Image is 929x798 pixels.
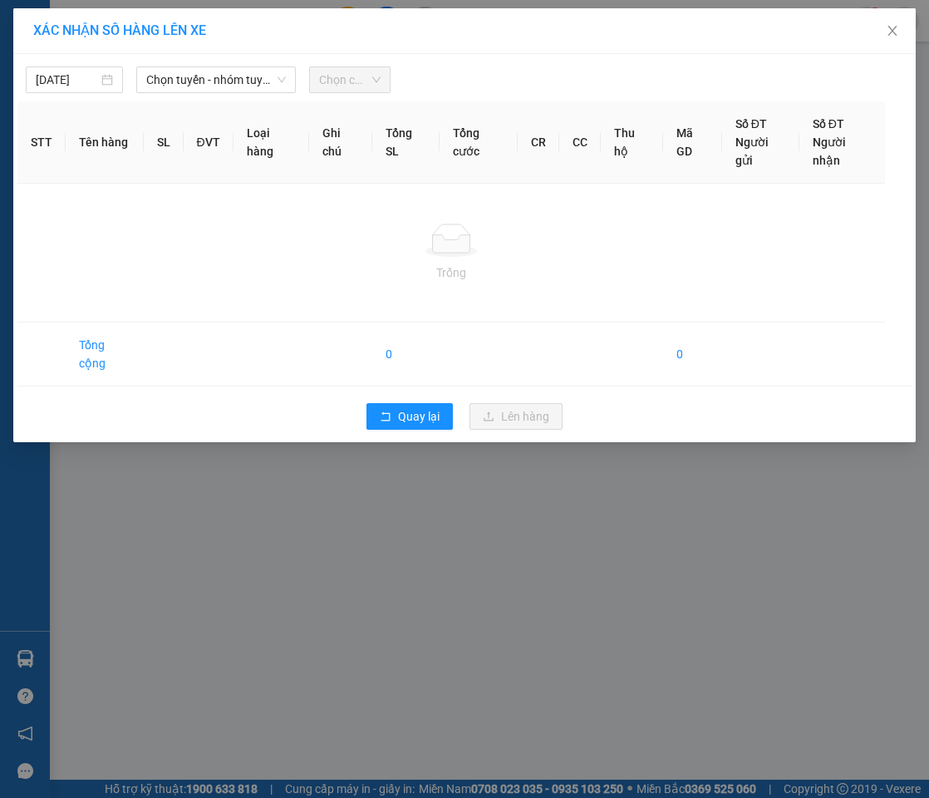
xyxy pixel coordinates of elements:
[277,75,287,85] span: down
[663,101,722,184] th: Mã GD
[66,101,144,184] th: Tên hàng
[146,67,287,92] span: Chọn tuyến - nhóm tuyến
[380,411,391,424] span: rollback
[31,264,872,282] div: Trống
[559,101,601,184] th: CC
[17,101,66,184] th: STT
[115,90,221,126] li: VP BÀ RỊA VŨNG TÀU
[8,111,20,123] span: environment
[518,101,559,184] th: CR
[440,101,518,184] th: Tổng cước
[66,323,144,387] td: Tổng cộng
[184,101,233,184] th: ĐVT
[144,101,184,184] th: SL
[372,101,440,184] th: Tổng SL
[36,71,98,89] input: 14/10/2025
[372,323,440,387] td: 0
[663,323,722,387] td: 0
[309,101,373,184] th: Ghi chú
[398,407,440,426] span: Quay lại
[601,101,662,184] th: Thu hộ
[8,111,111,160] b: Bến xe Phía [GEOGRAPHIC_DATA]
[813,135,846,167] span: Người nhận
[869,8,916,55] button: Close
[8,90,115,108] li: VP VP Huế
[319,67,381,92] span: Chọn chuyến
[469,403,563,430] button: uploadLên hàng
[813,117,844,131] span: Số ĐT
[233,101,309,184] th: Loại hàng
[33,22,206,38] span: XÁC NHẬN SỐ HÀNG LÊN XE
[8,8,241,71] li: Tân Quang Dũng Thành Liên
[735,117,767,131] span: Số ĐT
[366,403,453,430] button: rollbackQuay lại
[735,135,769,167] span: Người gửi
[886,24,899,37] span: close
